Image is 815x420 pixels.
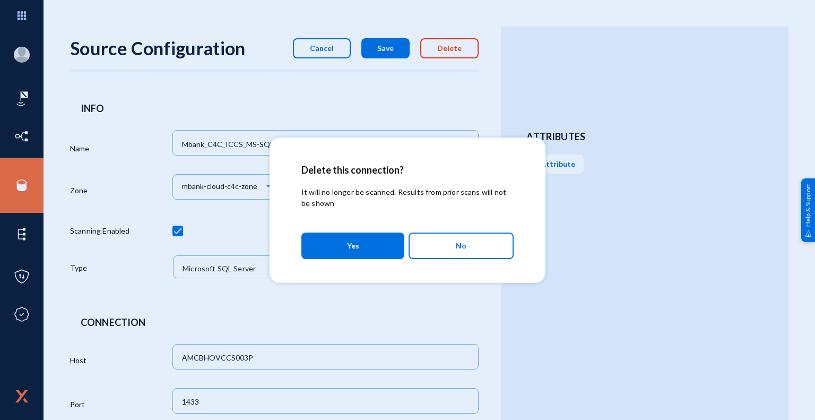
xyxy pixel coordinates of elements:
span: Yes [347,236,359,255]
p: It will no longer be scanned. Results from prior scans will not be shown [301,186,514,209]
span: No [456,237,466,255]
button: Yes [301,233,404,259]
button: No [409,233,514,259]
h2: Delete this connection? [301,164,514,176]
